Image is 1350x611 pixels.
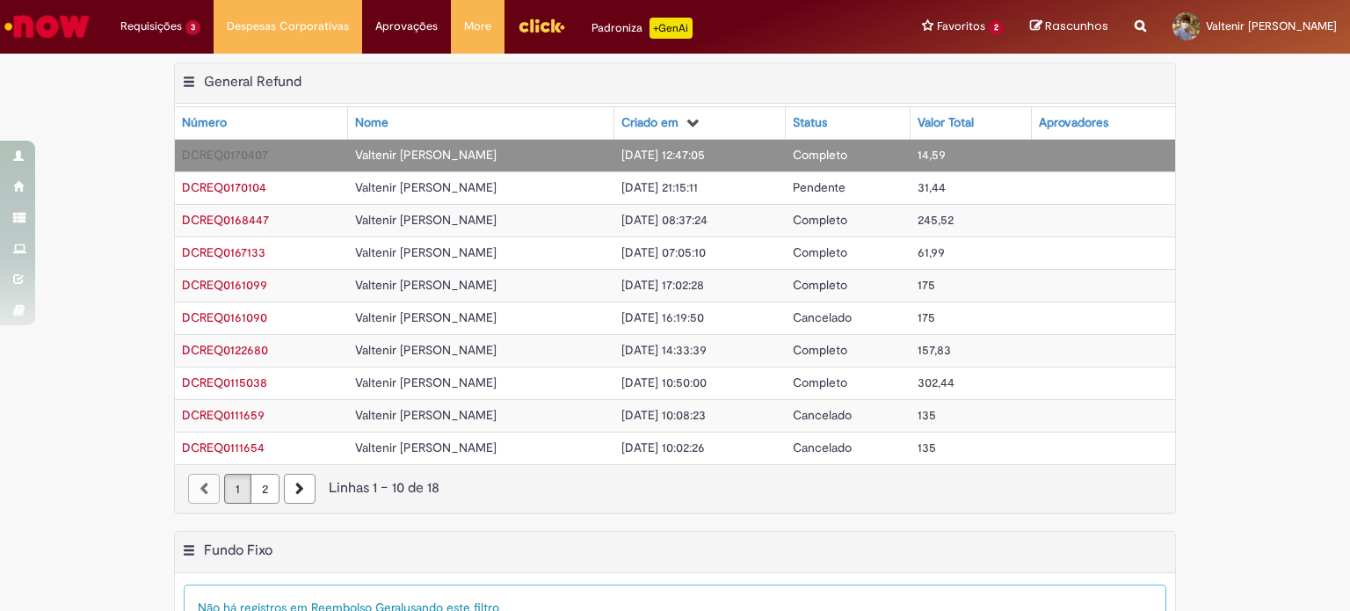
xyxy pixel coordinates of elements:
[621,407,706,423] span: [DATE] 10:08:23
[793,309,852,325] span: Cancelado
[188,478,1162,498] div: Linhas 1 − 10 de 18
[621,114,679,132] div: Criado em
[464,18,491,35] span: More
[120,18,182,35] span: Requisições
[918,440,936,455] span: 135
[918,147,946,163] span: 14,59
[182,244,265,260] span: DCREQ0167133
[621,375,707,390] span: [DATE] 10:50:00
[224,474,251,504] a: Página 1
[375,18,438,35] span: Aprovações
[793,114,827,132] div: Status
[227,18,349,35] span: Despesas Corporativas
[793,277,847,293] span: Completo
[182,179,266,195] a: Abrir Registro: DCREQ0170104
[355,277,497,293] span: Valtenir [PERSON_NAME]
[793,342,847,358] span: Completo
[355,342,497,358] span: Valtenir [PERSON_NAME]
[518,12,565,39] img: click_logo_yellow_360x200.png
[621,244,706,260] span: [DATE] 07:05:10
[793,407,852,423] span: Cancelado
[793,179,846,195] span: Pendente
[182,375,267,390] a: Abrir Registro: DCREQ0115038
[355,244,497,260] span: Valtenir [PERSON_NAME]
[621,212,708,228] span: [DATE] 08:37:24
[2,9,92,44] img: ServiceNow
[621,179,698,195] span: [DATE] 21:15:11
[918,212,954,228] span: 245,52
[355,375,497,390] span: Valtenir [PERSON_NAME]
[793,375,847,390] span: Completo
[793,212,847,228] span: Completo
[182,244,265,260] a: Abrir Registro: DCREQ0167133
[182,212,269,228] a: Abrir Registro: DCREQ0168447
[182,407,265,423] span: DCREQ0111659
[989,20,1004,35] span: 2
[918,244,945,260] span: 61,99
[650,18,693,39] p: +GenAi
[621,342,707,358] span: [DATE] 14:33:39
[175,464,1175,513] nav: paginação
[182,542,196,564] button: Fundo Fixo Menu de contexto
[204,73,301,91] h2: General Refund
[621,309,704,325] span: [DATE] 16:19:50
[182,147,268,163] span: DCREQ0170407
[182,375,267,390] span: DCREQ0115038
[1045,18,1108,34] span: Rascunhos
[182,440,265,455] span: DCREQ0111654
[355,179,497,195] span: Valtenir [PERSON_NAME]
[355,440,497,455] span: Valtenir [PERSON_NAME]
[182,114,227,132] div: Número
[355,147,497,163] span: Valtenir [PERSON_NAME]
[250,474,279,504] a: Página 2
[793,440,852,455] span: Cancelado
[182,440,265,455] a: Abrir Registro: DCREQ0111654
[1030,18,1108,35] a: Rascunhos
[182,342,268,358] a: Abrir Registro: DCREQ0122680
[182,147,268,163] a: Abrir Registro: DCREQ0170407
[918,375,954,390] span: 302,44
[182,212,269,228] span: DCREQ0168447
[918,309,935,325] span: 175
[355,407,497,423] span: Valtenir [PERSON_NAME]
[204,542,272,559] h2: Fundo Fixo
[355,309,497,325] span: Valtenir [PERSON_NAME]
[284,474,316,504] a: Próxima página
[182,407,265,423] a: Abrir Registro: DCREQ0111659
[1206,18,1337,33] span: Valtenir [PERSON_NAME]
[621,277,704,293] span: [DATE] 17:02:28
[918,114,974,132] div: Valor Total
[793,244,847,260] span: Completo
[592,18,693,39] div: Padroniza
[937,18,985,35] span: Favoritos
[182,179,266,195] span: DCREQ0170104
[918,342,951,358] span: 157,83
[621,147,705,163] span: [DATE] 12:47:05
[1039,114,1108,132] div: Aprovadores
[355,114,388,132] div: Nome
[918,277,935,293] span: 175
[182,73,196,96] button: General Refund Menu de contexto
[918,407,936,423] span: 135
[793,147,847,163] span: Completo
[621,440,705,455] span: [DATE] 10:02:26
[182,277,267,293] a: Abrir Registro: DCREQ0161099
[185,20,200,35] span: 3
[182,309,267,325] a: Abrir Registro: DCREQ0161090
[918,179,946,195] span: 31,44
[182,309,267,325] span: DCREQ0161090
[182,342,268,358] span: DCREQ0122680
[182,277,267,293] span: DCREQ0161099
[355,212,497,228] span: Valtenir [PERSON_NAME]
